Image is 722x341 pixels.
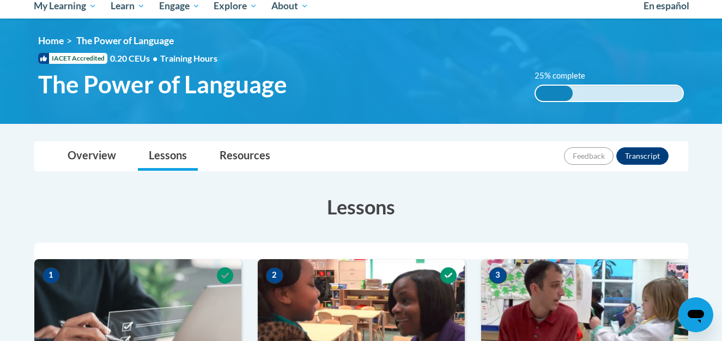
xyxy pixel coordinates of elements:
[160,53,217,63] span: Training Hours
[564,147,614,165] button: Feedback
[57,142,127,171] a: Overview
[153,53,157,63] span: •
[38,35,64,46] a: Home
[266,267,283,284] span: 2
[43,267,60,284] span: 1
[616,147,669,165] button: Transcript
[138,142,198,171] a: Lessons
[535,70,597,82] label: 25% complete
[110,52,160,64] span: 0.20 CEUs
[38,70,287,99] span: The Power of Language
[678,297,713,332] iframe: Button to launch messaging window
[38,53,107,64] span: IACET Accredited
[489,267,507,284] span: 3
[209,142,281,171] a: Resources
[76,35,174,46] span: The Power of Language
[34,193,688,220] h3: Lessons
[536,86,572,101] div: 25% complete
